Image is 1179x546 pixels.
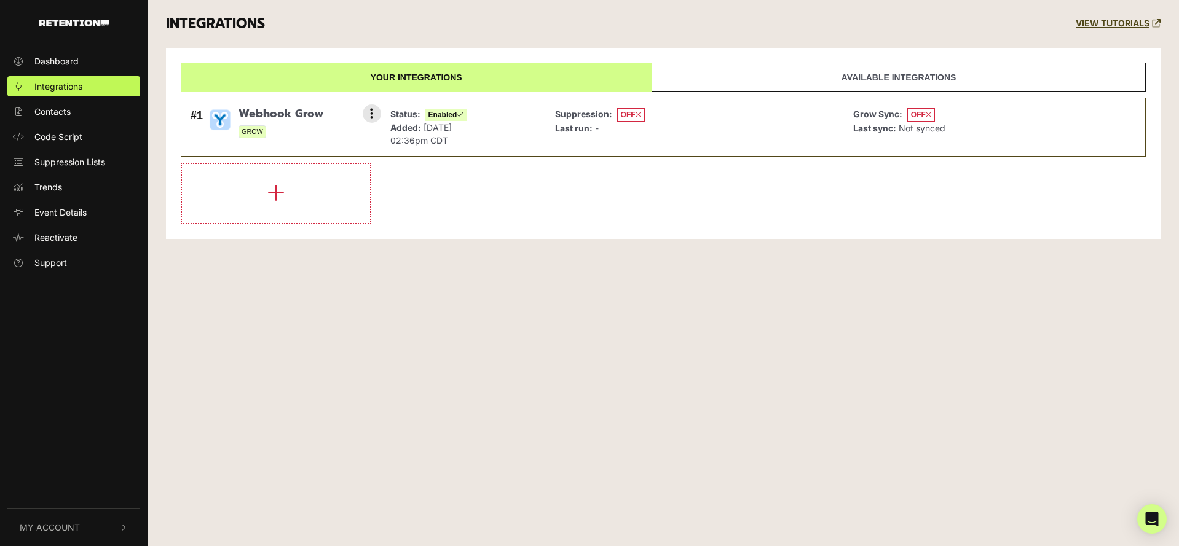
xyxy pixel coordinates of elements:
[20,521,80,534] span: My Account
[34,130,82,143] span: Code Script
[34,231,77,244] span: Reactivate
[239,107,323,121] span: Webhook Grow
[7,127,140,147] a: Code Script
[181,63,652,92] a: Your integrations
[34,256,67,269] span: Support
[39,20,109,26] img: Retention.com
[34,206,87,219] span: Event Details
[191,107,203,147] div: #1
[7,101,140,122] a: Contacts
[853,109,902,119] strong: Grow Sync:
[34,181,62,193] span: Trends
[595,123,599,133] span: -
[7,227,140,248] a: Reactivate
[239,125,266,138] span: GROW
[7,76,140,96] a: Integrations
[34,155,105,168] span: Suppression Lists
[555,109,612,119] strong: Suppression:
[853,123,896,133] strong: Last sync:
[208,107,232,132] img: Webhook Grow
[617,108,645,122] span: OFF
[390,109,420,119] strong: Status:
[7,202,140,222] a: Event Details
[7,509,140,546] button: My Account
[1137,504,1167,534] div: Open Intercom Messenger
[899,123,945,133] span: Not synced
[7,152,140,172] a: Suppression Lists
[7,252,140,273] a: Support
[34,105,71,118] span: Contacts
[34,55,79,68] span: Dashboard
[34,80,82,93] span: Integrations
[555,123,593,133] strong: Last run:
[425,109,467,121] span: Enabled
[390,122,421,133] strong: Added:
[907,108,935,122] span: OFF
[652,63,1146,92] a: Available integrations
[1076,18,1161,29] a: VIEW TUTORIALS
[7,51,140,71] a: Dashboard
[7,177,140,197] a: Trends
[166,15,265,33] h3: INTEGRATIONS
[390,122,452,146] span: [DATE] 02:36pm CDT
